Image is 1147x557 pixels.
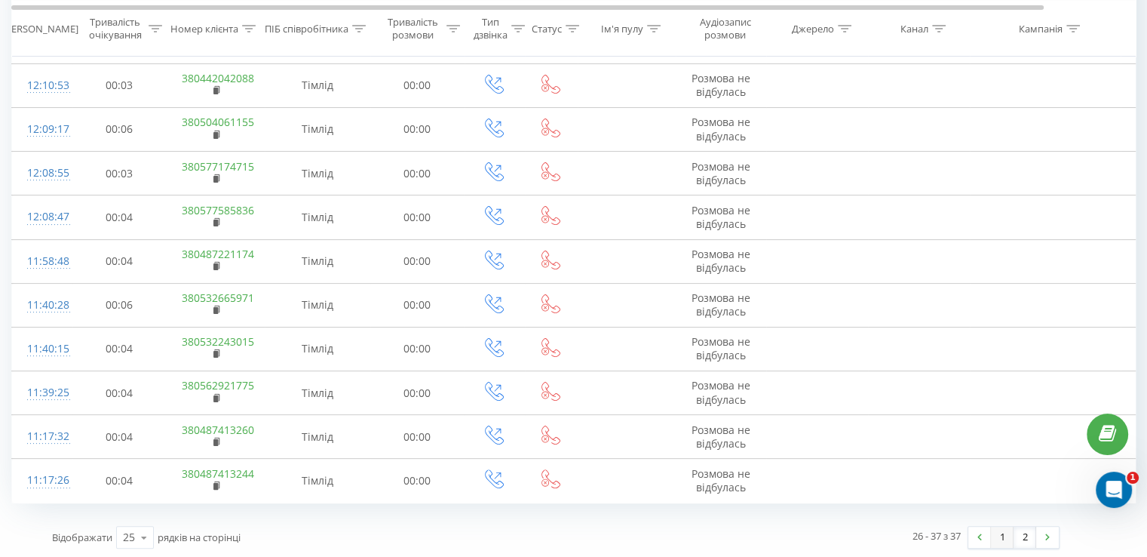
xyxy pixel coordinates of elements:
[265,22,348,35] div: ПІБ співробітника
[692,203,750,231] span: Розмова не відбулась
[370,152,465,195] td: 00:00
[370,107,465,151] td: 00:00
[265,371,370,415] td: Тімлід
[1127,472,1139,484] span: 1
[27,247,57,276] div: 11:58:48
[27,334,57,364] div: 11:40:15
[601,22,643,35] div: Ім'я пулу
[72,63,167,107] td: 00:03
[2,22,78,35] div: [PERSON_NAME]
[912,528,961,543] div: 26 - 37 з 37
[72,371,167,415] td: 00:04
[182,378,254,392] a: 380562921775
[182,159,254,174] a: 380577174715
[792,22,834,35] div: Джерело
[370,63,465,107] td: 00:00
[692,159,750,187] span: Розмова не відбулась
[991,527,1014,548] a: 1
[182,71,254,85] a: 380442042088
[182,334,254,349] a: 380532243015
[692,334,750,362] span: Розмова не відбулась
[692,466,750,494] span: Розмова не відбулась
[370,327,465,371] td: 00:00
[1019,22,1063,35] div: Кампанія
[474,16,508,42] div: Тип дзвінка
[72,283,167,327] td: 00:06
[900,22,928,35] div: Канал
[265,107,370,151] td: Тімлід
[27,466,57,495] div: 11:17:26
[1014,527,1036,548] a: 2
[72,195,167,239] td: 00:04
[72,459,167,503] td: 00:04
[265,327,370,371] td: Тімлід
[182,203,254,217] a: 380577585836
[27,378,57,408] div: 11:39:25
[692,378,750,406] span: Розмова не відбулась
[532,22,562,35] div: Статус
[370,415,465,459] td: 00:00
[27,291,57,320] div: 11:40:28
[52,531,112,544] span: Відображати
[383,16,443,42] div: Тривалість розмови
[692,291,750,319] span: Розмова не відбулась
[182,466,254,481] a: 380487413244
[370,371,465,415] td: 00:00
[170,22,238,35] div: Номер клієнта
[72,415,167,459] td: 00:04
[27,71,57,100] div: 12:10:53
[27,202,57,232] div: 12:08:47
[182,291,254,305] a: 380532665971
[265,283,370,327] td: Тімлід
[123,530,135,545] div: 25
[72,107,167,151] td: 00:06
[182,423,254,437] a: 380487413260
[265,152,370,195] td: Тімлід
[265,239,370,283] td: Тімлід
[370,459,465,503] td: 00:00
[1096,472,1132,508] iframe: Intercom live chat
[370,283,465,327] td: 00:00
[692,71,750,99] span: Розмова не відбулась
[692,247,750,275] span: Розмова не відбулась
[370,239,465,283] td: 00:00
[265,459,370,503] td: Тімлід
[689,16,762,42] div: Аудіозапис розмови
[265,195,370,239] td: Тімлід
[265,415,370,459] td: Тімлід
[27,115,57,144] div: 12:09:17
[72,327,167,371] td: 00:04
[692,115,750,143] span: Розмова не відбулась
[265,63,370,107] td: Тімлід
[692,423,750,451] span: Розмова не відбулась
[182,247,254,261] a: 380487221174
[27,158,57,188] div: 12:08:55
[182,115,254,129] a: 380504061155
[158,531,241,544] span: рядків на сторінці
[370,195,465,239] td: 00:00
[85,16,145,42] div: Тривалість очікування
[72,152,167,195] td: 00:03
[72,239,167,283] td: 00:04
[27,422,57,451] div: 11:17:32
